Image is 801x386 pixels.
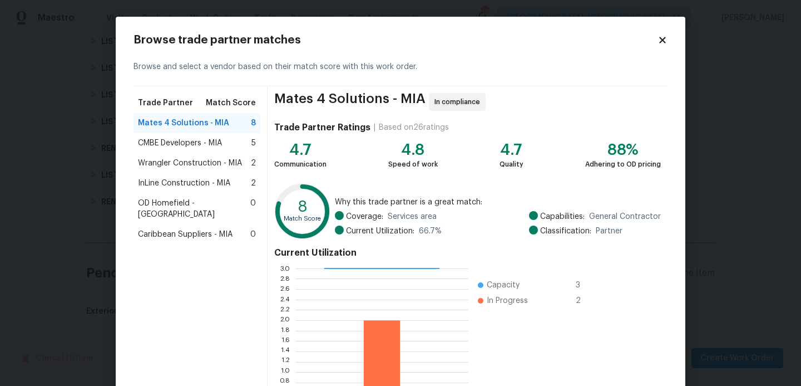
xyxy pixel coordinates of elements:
[274,93,426,111] span: Mates 4 Solutions - MIA
[251,118,256,129] span: 8
[274,247,661,258] h4: Current Utilization
[280,265,290,272] text: 3.0
[388,144,438,155] div: 4.8
[274,159,327,170] div: Communication
[585,159,661,170] div: Adhering to OD pricing
[596,226,622,237] span: Partner
[346,226,414,237] span: Current Utilization:
[500,159,523,170] div: Quality
[281,348,290,355] text: 1.4
[589,211,661,222] span: General Contractor
[370,122,379,133] div: |
[280,317,290,324] text: 2.0
[133,35,657,46] h2: Browse trade partner matches
[346,211,383,222] span: Coverage:
[281,369,290,375] text: 1.0
[138,97,193,109] span: Trade Partner
[251,178,256,189] span: 2
[274,144,327,155] div: 4.7
[279,379,290,386] text: 0.8
[250,229,256,240] span: 0
[281,328,290,334] text: 1.8
[280,286,290,292] text: 2.6
[298,199,308,214] text: 8
[133,48,667,86] div: Browse and select a vendor based on their match score with this work order.
[280,306,290,313] text: 2.2
[138,178,230,189] span: InLine Construction - MIA
[138,229,233,240] span: Caribbean Suppliers - MIA
[379,122,449,133] div: Based on 26 ratings
[281,338,290,344] text: 1.6
[251,158,256,169] span: 2
[487,280,520,291] span: Capacity
[540,226,591,237] span: Classification:
[138,158,242,169] span: Wrangler Construction - MIA
[585,144,661,155] div: 88%
[335,197,661,208] span: Why this trade partner is a great match:
[576,280,594,291] span: 3
[500,144,523,155] div: 4.7
[388,159,438,170] div: Speed of work
[576,295,594,306] span: 2
[206,97,256,109] span: Match Score
[281,359,290,365] text: 1.2
[250,198,256,220] span: 0
[280,296,290,303] text: 2.4
[388,211,437,222] span: Services area
[138,138,222,149] span: CMBE Developers - MIA
[434,96,484,108] span: In compliance
[251,138,256,149] span: 5
[284,216,321,222] text: Match Score
[274,122,370,133] h4: Trade Partner Ratings
[280,275,290,282] text: 2.8
[419,226,442,237] span: 66.7 %
[138,198,250,220] span: OD Homefield - [GEOGRAPHIC_DATA]
[138,118,229,129] span: Mates 4 Solutions - MIA
[540,211,585,222] span: Capabilities:
[487,295,528,306] span: In Progress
